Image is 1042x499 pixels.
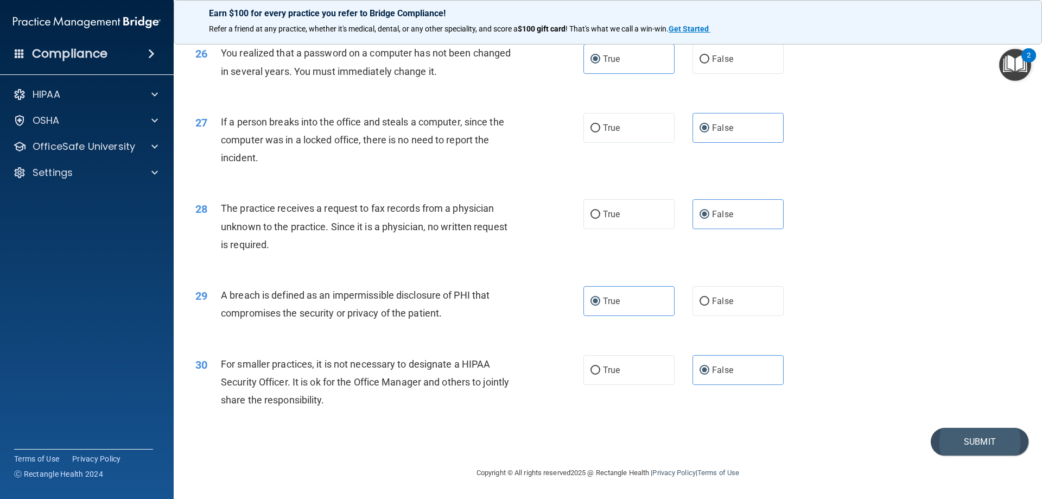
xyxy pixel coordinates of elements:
[13,11,161,33] img: PMB logo
[566,24,669,33] span: ! That's what we call a win-win.
[33,166,73,179] p: Settings
[13,140,158,153] a: OfficeSafe University
[221,203,507,250] span: The practice receives a request to fax records from a physician unknown to the practice. Since it...
[33,88,60,101] p: HIPAA
[700,367,709,375] input: False
[410,456,806,490] div: Copyright © All rights reserved 2025 @ Rectangle Health | |
[603,296,620,306] span: True
[603,123,620,133] span: True
[590,55,600,64] input: True
[221,47,511,77] span: You realized that a password on a computer has not been changed in several years. You must immedi...
[33,140,135,153] p: OfficeSafe University
[999,49,1031,81] button: Open Resource Center, 2 new notifications
[603,209,620,219] span: True
[195,116,207,129] span: 27
[669,24,709,33] strong: Get Started
[590,367,600,375] input: True
[72,453,121,464] a: Privacy Policy
[590,124,600,132] input: True
[931,428,1028,456] button: Submit
[700,298,709,306] input: False
[33,114,60,127] p: OSHA
[712,365,733,375] span: False
[669,24,710,33] a: Get Started
[221,358,509,406] span: For smaller practices, it is not necessary to designate a HIPAA Security Officer. It is ok for th...
[13,88,158,101] a: HIPAA
[590,211,600,219] input: True
[712,123,733,133] span: False
[518,24,566,33] strong: $100 gift card
[13,114,158,127] a: OSHA
[590,298,600,306] input: True
[209,24,518,33] span: Refer a friend at any practice, whether it's medical, dental, or any other speciality, and score a
[697,469,739,477] a: Terms of Use
[712,296,733,306] span: False
[603,54,620,64] span: True
[14,469,103,479] span: Ⓒ Rectangle Health 2024
[712,54,733,64] span: False
[195,47,207,60] span: 26
[195,358,207,371] span: 30
[700,211,709,219] input: False
[712,209,733,219] span: False
[32,46,107,61] h4: Compliance
[603,365,620,375] span: True
[700,124,709,132] input: False
[221,116,504,163] span: If a person breaks into the office and steals a computer, since the computer was in a locked offi...
[1027,55,1031,70] div: 2
[195,289,207,302] span: 29
[209,8,1007,18] p: Earn $100 for every practice you refer to Bridge Compliance!
[14,453,59,464] a: Terms of Use
[652,469,695,477] a: Privacy Policy
[700,55,709,64] input: False
[195,203,207,216] span: 28
[221,289,490,319] span: A breach is defined as an impermissible disclosure of PHI that compromises the security or privac...
[13,166,158,179] a: Settings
